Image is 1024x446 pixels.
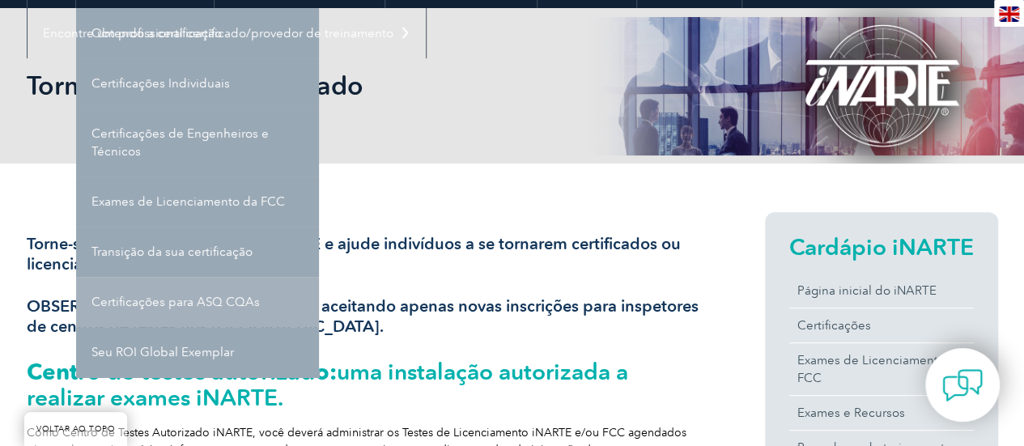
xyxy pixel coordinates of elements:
font: Certificações para ASQ CQAs [91,295,260,309]
font: Certificações Individuais [91,76,230,91]
font: Transição da sua certificação [91,244,253,259]
img: contact-chat.png [942,365,983,406]
a: Certificações Individuais [76,58,319,108]
font: VOLTAR AO TOPO [36,424,115,434]
font: Certificações de Engenheiros e Técnicos [91,126,269,159]
font: Centro de testes autorizado: [27,358,337,385]
font: OBSERVAÇÃO: No momento, estamos aceitando apenas novas inscrições para inspetores de centros de t... [27,296,699,336]
a: Certificações [789,308,974,342]
font: Encontre um profissional certificado/provedor de treinamento [43,26,393,40]
a: Transição da sua certificação [76,227,319,277]
font: Exames de Licenciamento da FCC [797,353,963,385]
a: Certificações para ASQ CQAs [76,277,319,327]
a: Certificações de Engenheiros e Técnicos [76,108,319,176]
font: Exames e Recursos [797,406,905,420]
a: Exames e Recursos [789,396,974,430]
font: Torne-se um fiscal aprovado do iNARTE e ajude indivíduos a se tornarem certificados ou licenciados. [27,234,681,274]
a: Página inicial do iNARTE [789,274,974,308]
a: Exames de Licenciamento da FCC [76,176,319,227]
a: Seu ROI Global Exemplar [76,327,319,377]
font: Torne-se um fiscal aprovado [27,70,363,101]
a: VOLTAR AO TOPO [24,412,127,446]
font: Exames de Licenciamento da FCC [91,194,285,209]
font: Cardápio iNARTE [789,233,974,261]
font: Página inicial do iNARTE [797,283,937,298]
font: uma instalação autorizada a realizar exames iNARTE. [27,358,628,411]
font: Seu ROI Global Exemplar [91,345,234,359]
font: Certificações [797,318,871,333]
a: Encontre um profissional certificado/provedor de treinamento [28,8,426,58]
img: en [999,6,1019,22]
a: Exames de Licenciamento da FCC [789,343,974,395]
